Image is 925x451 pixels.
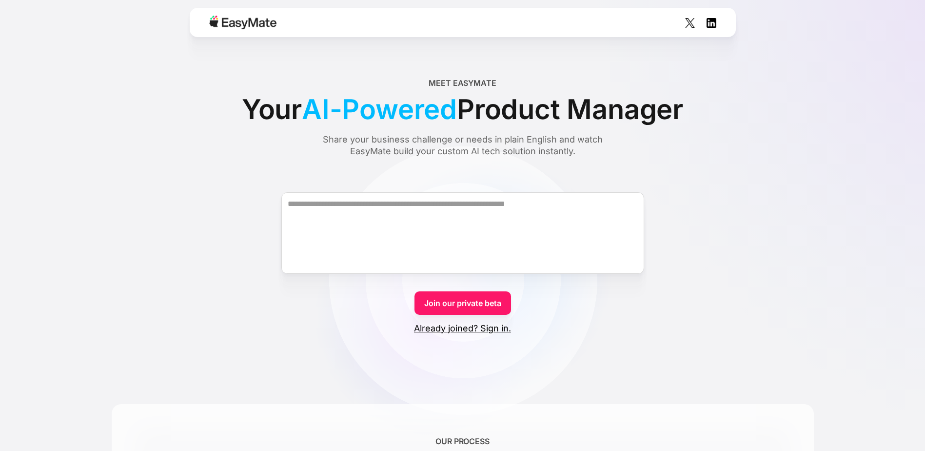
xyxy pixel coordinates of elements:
span: AI-Powered [302,89,457,130]
img: Easymate logo [209,16,276,29]
a: Join our private beta [414,291,511,315]
img: Social Icon [707,18,716,28]
div: Share your business challenge or needs in plain English and watch EasyMate build your custom AI t... [304,134,621,157]
div: OUR PROCESS [435,435,490,447]
span: Product Manager [457,89,683,130]
img: Social Icon [685,18,695,28]
a: Already joined? Sign in. [414,323,511,334]
form: Form [112,175,814,334]
div: Meet EasyMate [429,77,496,89]
div: Your [242,89,683,130]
